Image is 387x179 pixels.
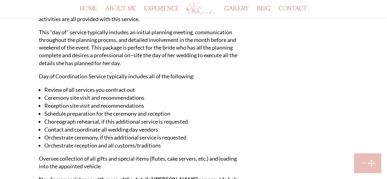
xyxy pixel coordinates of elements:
img: Los Angeles Wedding Planner - AK Brides [185,2,216,16]
li: Schedule preparation for the ceremony and reception [44,110,240,117]
li: Ceremony site visit and recommendations [44,94,240,102]
a: about me [105,7,136,17]
li: Review of all services you contract out [44,86,240,94]
p: Day of Coordination Service typically includes all of the following: [39,73,240,86]
li: Orchestrate ceremony, if this additional service is requested [44,133,240,141]
li: Contact and coordinate all wedding day vendors [44,125,240,133]
a: gallery [224,7,249,17]
li: Orchestrate reception and all customs/traditions [44,141,240,149]
p: This “day of” service typically includes an initial planning meeting, communication throughout th... [39,28,240,73]
li: Choreograph rehearsal, if this additional service is requested [44,117,240,125]
a: home [80,7,97,17]
a: blog [257,7,270,17]
p: Oversee collection of all gifts and special items (flutes, cake servers, etc.) and loading into t... [39,155,240,176]
li: Reception site visit and recommendations [44,102,240,110]
a: experience [144,7,179,17]
a: contact [278,7,307,17]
